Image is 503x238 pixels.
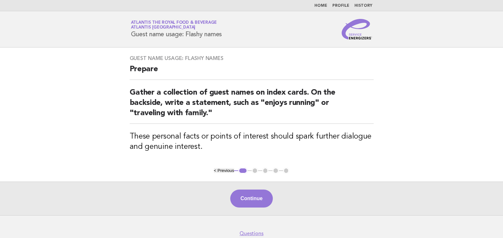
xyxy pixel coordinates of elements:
[130,55,374,62] h3: Guest name usage: Flashy names
[332,4,349,8] a: Profile
[131,26,196,30] span: Atlantis [GEOGRAPHIC_DATA]
[238,167,247,174] button: 1
[131,21,217,30] a: Atlantis the Royal Food & BeverageAtlantis [GEOGRAPHIC_DATA]
[214,168,234,173] button: < Previous
[130,64,374,80] h2: Prepare
[239,230,264,237] a: Questions
[230,190,273,208] button: Continue
[130,88,374,124] h2: Gather a collection of guest names on index cards. On the backside, write a statement, such as "e...
[342,19,372,39] img: Service Energizers
[354,4,372,8] a: History
[131,21,222,38] h1: Guest name usage: Flashy names
[130,132,374,152] h3: These personal facts or points of interest should spark further dialogue and genuine interest.
[314,4,327,8] a: Home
